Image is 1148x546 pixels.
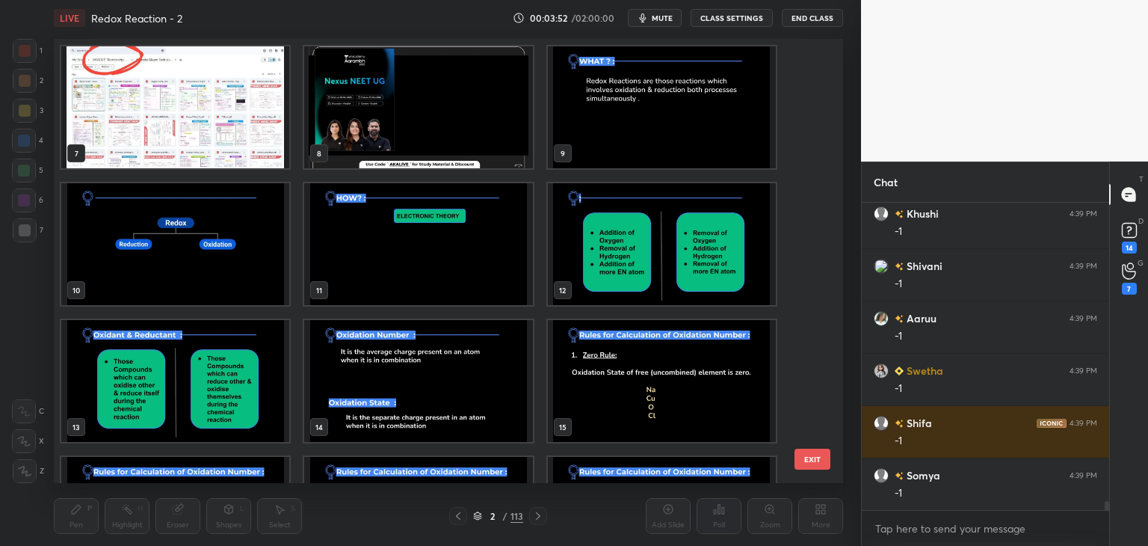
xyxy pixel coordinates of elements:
button: EXIT [794,449,830,470]
img: 1756811374USZPTJ.pdf [304,320,532,442]
button: CLASS SETTINGS [691,9,773,27]
div: 4:39 PM [1070,314,1097,323]
img: no-rating-badge.077c3623.svg [895,315,904,323]
div: / [503,512,507,521]
span: mute [652,13,673,23]
img: 1756811374USZPTJ.pdf [304,183,532,305]
h6: Somya [904,467,940,483]
img: 45c009cfe97c48f6b2c29fbd64f06b89.jpg [874,364,889,378]
div: 4 [12,129,43,153]
div: -1 [895,224,1097,239]
p: G [1138,257,1144,269]
h6: Aaruu [904,310,936,326]
img: no-rating-badge.077c3623.svg [895,263,904,271]
div: 2 [13,69,43,93]
div: 6 [12,188,43,212]
div: 7 [13,218,43,242]
h6: Shifa [904,415,932,431]
div: -1 [895,277,1097,292]
div: 4:39 PM [1070,366,1097,375]
div: grid [862,203,1109,511]
img: 1756811374USZPTJ.pdf [61,320,289,442]
div: X [12,429,44,453]
div: 2 [485,512,500,521]
div: 4:39 PM [1070,471,1097,480]
div: 1 [13,39,43,63]
div: -1 [895,486,1097,501]
img: 1756811374USZPTJ.pdf [61,183,289,305]
h6: Swetha [904,363,943,378]
img: 1756811374USZPTJ.pdf [548,320,776,442]
div: grid [54,39,817,483]
img: 96f4a160605c44048de37cc26adb10a6.jpg [874,311,889,326]
div: -1 [895,381,1097,396]
div: 14 [1122,242,1137,254]
h6: Khushi [904,206,939,221]
img: no-rating-badge.077c3623.svg [895,472,904,480]
div: 4:39 PM [1070,419,1097,428]
img: 1756811374USZPTJ.pdf [61,46,289,168]
img: default.png [874,468,889,483]
div: Z [13,459,44,483]
img: default.png [874,416,889,431]
img: no-rating-badge.077c3623.svg [895,210,904,218]
img: 1756811374USZPTJ.pdf [548,46,776,168]
p: T [1139,174,1144,185]
div: 113 [510,509,523,523]
div: 7 [1122,283,1137,295]
h4: Redox Reaction - 2 [91,11,182,25]
div: -1 [895,329,1097,344]
img: 1756811374USZPTJ.pdf [548,183,776,305]
div: 4:39 PM [1070,262,1097,271]
div: 4:39 PM [1070,209,1097,218]
img: no-rating-badge.077c3623.svg [895,420,904,428]
img: Learner_Badge_beginner_1_8b307cf2a0.svg [895,366,904,375]
div: -1 [895,434,1097,449]
div: LIVE [54,9,85,27]
img: iconic-dark.1390631f.png [1037,419,1067,428]
img: 1756811374USZPTJ.pdf [304,46,532,168]
div: 5 [12,159,43,182]
h6: Shivani [904,258,942,274]
button: mute [628,9,682,27]
div: 3 [13,99,43,123]
button: End Class [782,9,843,27]
p: Chat [862,162,910,202]
div: C [12,399,44,423]
img: 3 [874,259,889,274]
p: D [1138,215,1144,227]
img: default.png [874,206,889,221]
